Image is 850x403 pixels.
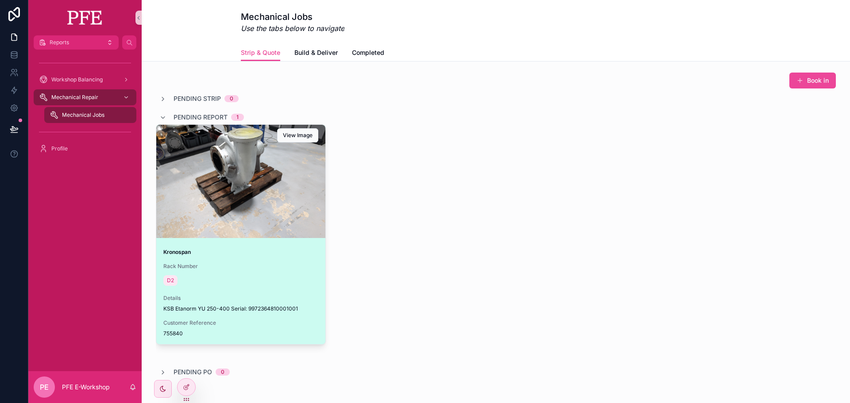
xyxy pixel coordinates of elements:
[62,383,110,391] p: PFE E-Workshop
[174,368,212,376] span: Pending PO
[294,45,338,62] a: Build & Deliver
[163,330,318,337] span: 755840
[167,277,174,284] span: D2
[789,73,836,88] button: Book in
[230,95,233,102] div: 0
[163,319,318,326] span: Customer Reference
[51,94,98,101] span: Mechanical Repair
[174,94,221,103] span: Pending Strip
[236,114,239,121] div: 1
[156,124,326,345] a: KronospanRack NumberD2DetailsKSB Etanorm YU 250-400 Serial: 9972364810001001Customer Reference755...
[221,368,224,376] div: 0
[241,11,344,23] h1: Mechanical Jobs
[67,11,103,25] img: App logo
[34,141,136,157] a: Profile
[163,263,318,270] span: Rack Number
[51,145,68,152] span: Profile
[283,132,313,139] span: View Image
[241,23,344,34] em: Use the tabs below to navigate
[62,111,104,119] span: Mechanical Jobs
[34,89,136,105] a: Mechanical Repair
[34,72,136,88] a: Workshop Balancing
[174,113,228,122] span: Pending Report
[44,107,136,123] a: Mechanical Jobs
[163,295,318,302] span: Details
[352,45,384,62] a: Completed
[51,76,103,83] span: Workshop Balancing
[50,39,69,46] span: Reports
[156,125,325,238] div: PXL_20250307_174229222.jpg
[277,128,318,142] button: View Image
[163,275,178,286] a: D2
[241,45,280,61] a: Strip & Quote
[28,50,142,168] div: scrollable content
[352,48,384,57] span: Completed
[163,305,318,312] span: KSB Etanorm YU 250-400 Serial: 9972364810001001
[40,382,49,392] span: PE
[294,48,338,57] span: Build & Deliver
[163,249,191,255] strong: Kronospan
[241,48,280,57] span: Strip & Quote
[34,35,119,50] button: Reports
